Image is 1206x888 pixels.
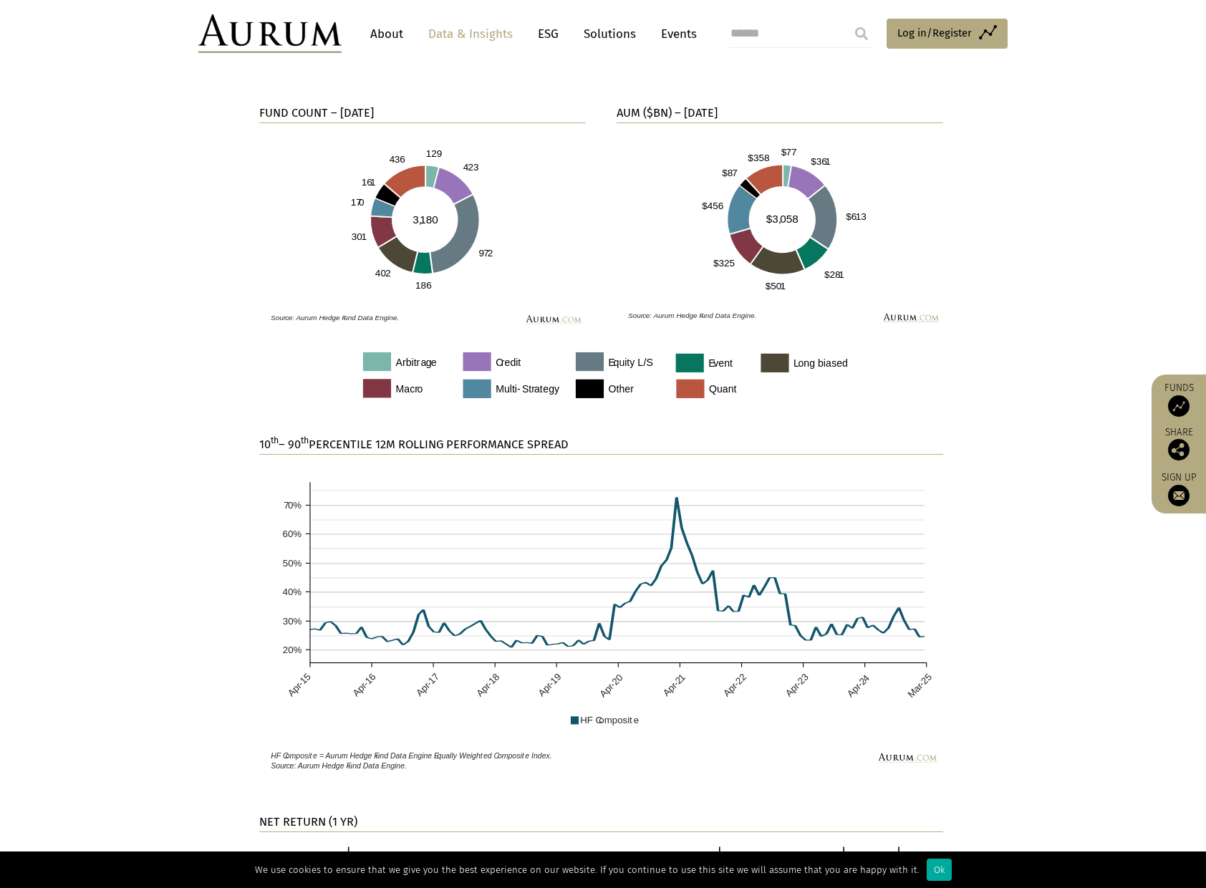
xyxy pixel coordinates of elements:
strong: FUND COUNT – [DATE] [259,106,374,120]
a: Log in/Register [887,19,1008,49]
span: Log in/Register [897,24,972,42]
div: Ok [927,859,952,881]
a: Data & Insights [421,21,520,47]
img: Access Funds [1168,395,1190,417]
img: Sign up to our newsletter [1168,485,1190,506]
sup: th [301,435,309,445]
a: Events [654,21,697,47]
a: ESG [531,21,566,47]
a: About [363,21,410,47]
sup: th [271,435,279,445]
a: Sign up [1159,471,1199,506]
strong: AUM ($BN) – [DATE] [617,106,718,120]
strong: 10 – 90 PERCENTILE 12M ROLLING PERFORMANCE SPREAD [259,438,569,451]
a: Funds [1159,382,1199,417]
input: Submit [847,19,876,48]
strong: NET RETURN (1 YR) [259,815,357,829]
img: Aurum [198,14,342,53]
img: Share this post [1168,439,1190,460]
a: Solutions [577,21,643,47]
div: Share [1159,428,1199,460]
